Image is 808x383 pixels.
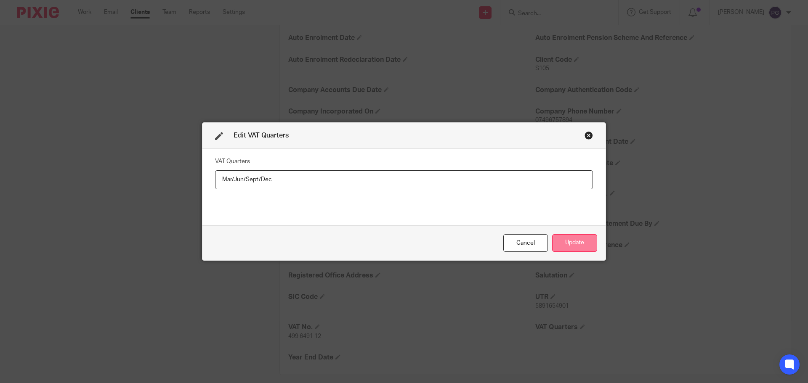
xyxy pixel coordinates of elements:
[552,234,597,252] button: Update
[585,131,593,140] div: Close this dialog window
[215,157,250,166] label: VAT Quarters
[503,234,548,252] div: Close this dialog window
[215,170,593,189] input: VAT Quarters
[234,132,289,139] span: Edit VAT Quarters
